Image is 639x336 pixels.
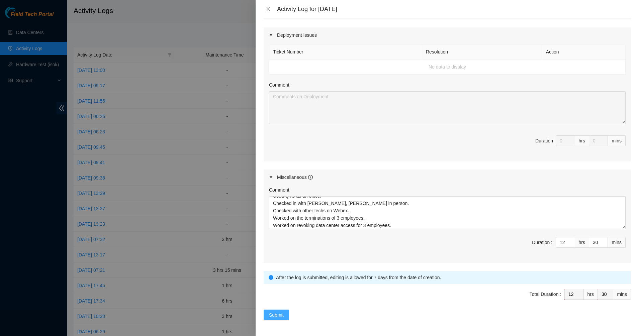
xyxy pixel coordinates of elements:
[264,310,289,320] button: Submit
[613,289,631,300] div: mins
[269,91,626,124] textarea: Comment
[264,27,631,43] div: Deployment Issues
[269,60,626,75] td: No data to display
[422,44,542,60] th: Resolution
[269,186,289,194] label: Comment
[277,174,313,181] div: Miscellaneous
[266,6,271,12] span: close
[264,6,273,12] button: Close
[269,196,626,229] textarea: Comment
[308,175,313,180] span: info-circle
[269,275,273,280] span: info-circle
[530,291,561,298] div: Total Duration :
[535,137,553,144] div: Duration
[276,274,626,281] div: After the log is submitted, editing is allowed for 7 days from the date of creation.
[575,237,589,248] div: hrs
[269,44,422,60] th: Ticket Number
[269,81,289,89] label: Comment
[269,175,273,179] span: caret-right
[277,5,631,13] div: Activity Log for [DATE]
[542,44,626,60] th: Action
[269,33,273,37] span: caret-right
[608,237,626,248] div: mins
[264,170,631,185] div: Miscellaneous info-circle
[608,135,626,146] div: mins
[584,289,598,300] div: hrs
[532,239,552,246] div: Duration :
[269,311,284,319] span: Submit
[575,135,589,146] div: hrs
